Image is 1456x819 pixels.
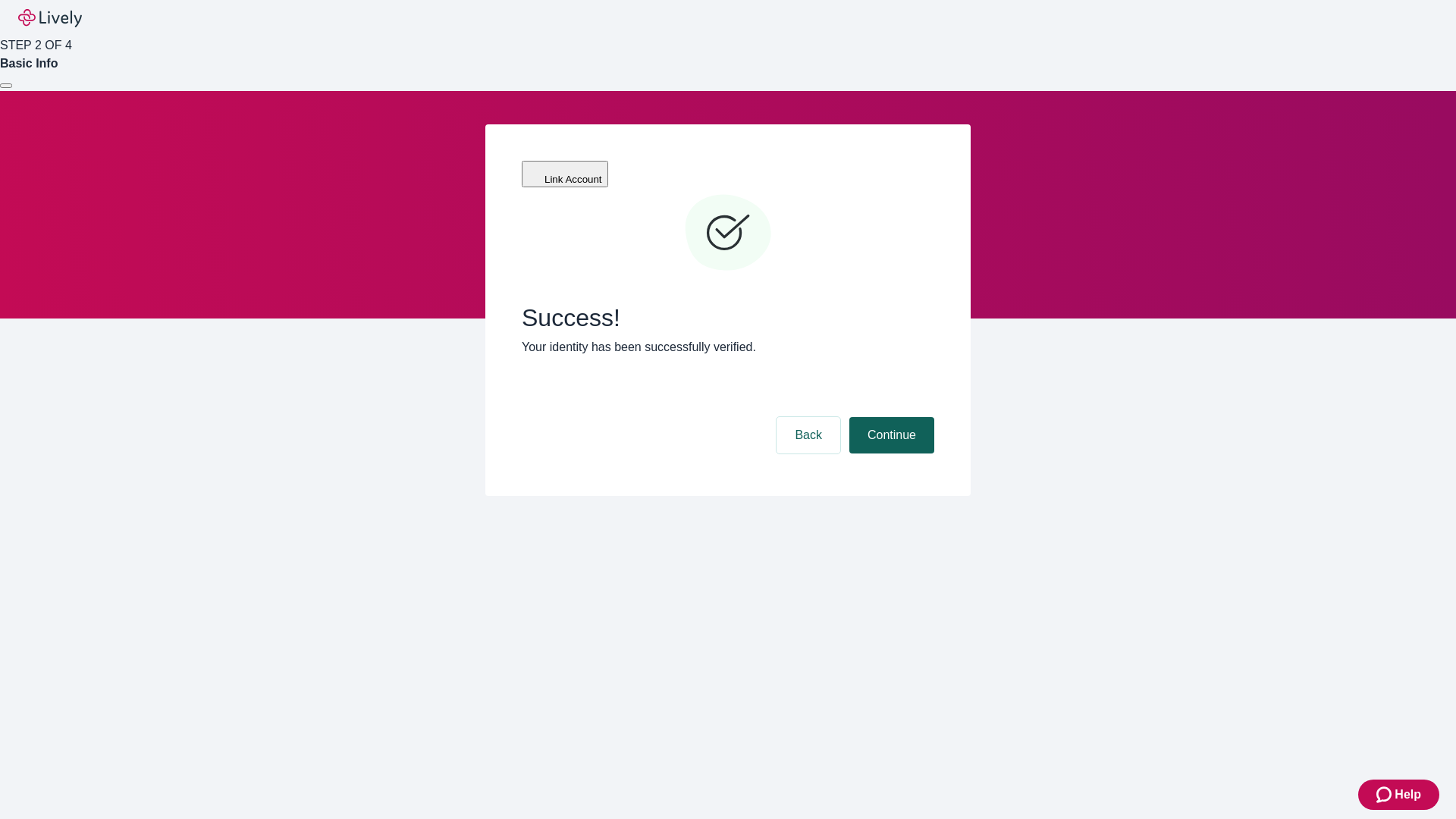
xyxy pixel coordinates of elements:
img: Lively [18,9,82,27]
button: Link Account [522,161,608,187]
button: Back [777,417,840,453]
button: Zendesk support iconHelp [1358,780,1439,810]
button: Continue [849,417,934,453]
svg: Zendesk support icon [1376,786,1395,804]
span: Help [1395,786,1421,804]
svg: Checkmark icon [682,188,773,279]
span: Success! [522,303,934,332]
p: Your identity has been successfully verified. [522,338,934,356]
